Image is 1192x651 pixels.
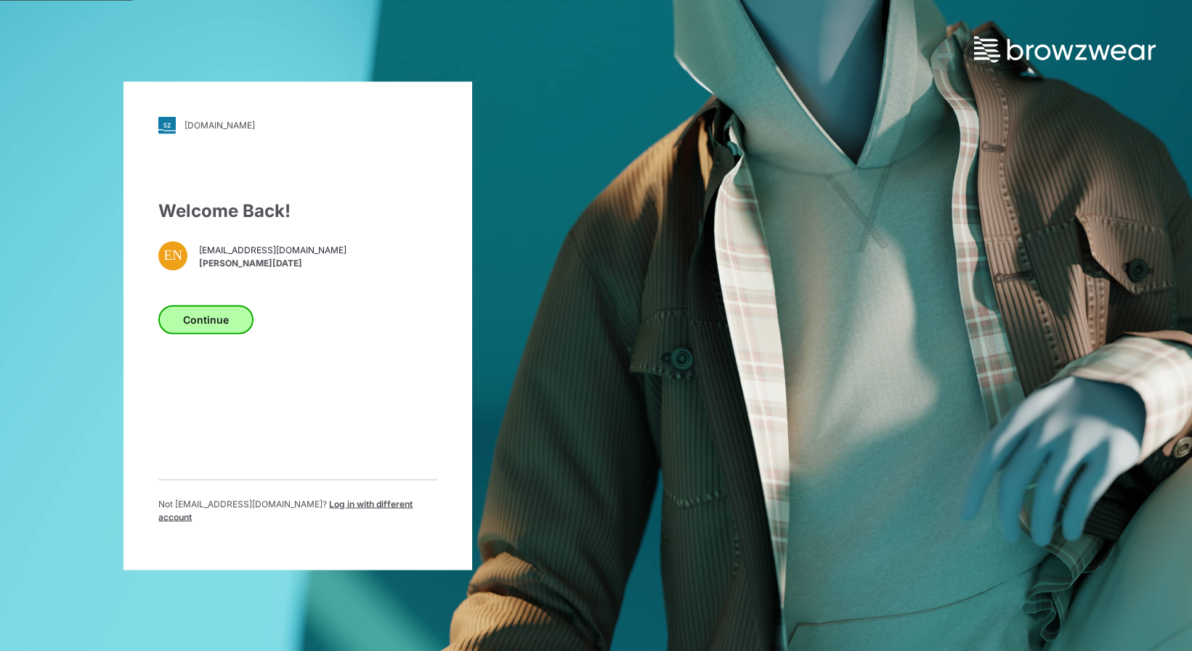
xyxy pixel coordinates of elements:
[974,36,1156,62] img: browzwear-logo.73288ffb.svg
[199,244,346,257] span: [EMAIL_ADDRESS][DOMAIN_NAME]
[158,497,437,523] p: Not [EMAIL_ADDRESS][DOMAIN_NAME] ?
[158,305,254,334] button: Continue
[158,197,437,224] div: Welcome Back!
[199,257,346,270] span: [PERSON_NAME][DATE]
[158,116,437,134] a: [DOMAIN_NAME]
[158,116,176,134] img: svg+xml;base64,PHN2ZyB3aWR0aD0iMjgiIGhlaWdodD0iMjgiIHZpZXdCb3g9IjAgMCAyOCAyOCIgZmlsbD0ibm9uZSIgeG...
[158,241,187,270] div: EN
[185,120,255,131] div: [DOMAIN_NAME]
